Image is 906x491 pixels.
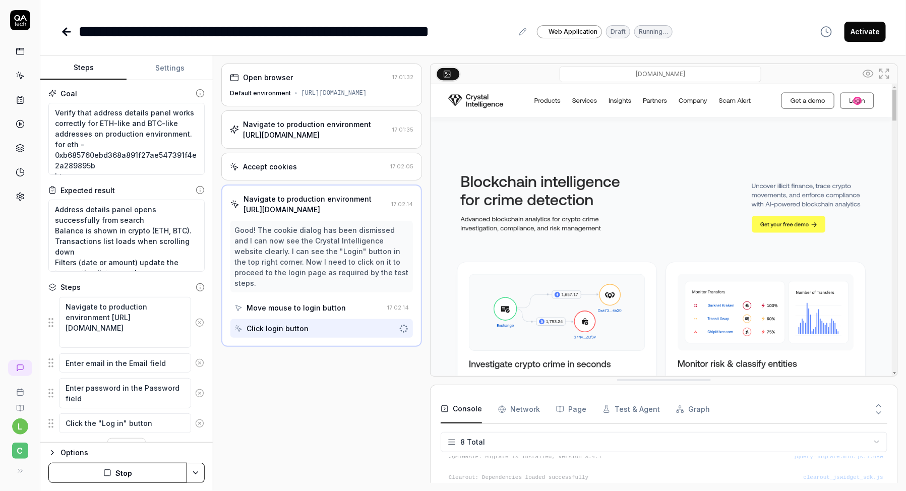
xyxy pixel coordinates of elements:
[876,66,892,82] button: Open in full screen
[4,396,36,412] a: Documentation
[12,418,28,435] button: l
[392,74,413,81] time: 17:01:32
[676,395,710,423] button: Graph
[602,395,660,423] button: Test & Agent
[860,66,876,82] button: Show all interative elements
[449,453,883,461] pre: JQMIGRATE: Migrate is installed, version 3.4.1
[243,161,297,172] div: Accept cookies
[230,298,413,317] button: Move mouse to login button17:02:14
[390,163,413,170] time: 17:02:05
[804,473,883,482] button: clearout_jswidget_sdk.js
[48,296,205,348] div: Suggestions
[191,383,208,403] button: Remove step
[48,413,205,434] div: Suggestions
[4,380,36,396] a: Book a call with us
[61,185,115,196] div: Expected result
[48,378,205,408] div: Suggestions
[606,25,630,38] div: Draft
[431,84,897,376] img: Screenshot
[556,395,586,423] button: Page
[244,194,387,215] div: Navigate to production environment [URL][DOMAIN_NAME]
[48,463,187,483] button: Stop
[230,89,291,98] div: Default environment
[61,88,77,99] div: Goal
[4,435,36,461] button: C
[12,443,28,459] span: C
[634,25,673,38] div: Running…
[794,453,883,461] button: jquery-migrate.min.js:1:980
[301,89,367,98] div: [URL][DOMAIN_NAME]
[391,201,413,208] time: 17:02:14
[247,323,309,334] div: Click login button
[48,447,205,459] button: Options
[191,413,208,434] button: Remove step
[127,56,213,80] button: Settings
[230,319,413,338] button: Click login button
[191,353,208,373] button: Remove step
[387,304,409,311] time: 17:02:14
[441,395,482,423] button: Console
[449,473,883,482] pre: Clearout: Dependencies loaded successfully
[247,302,346,313] div: Move mouse to login button
[844,22,886,42] button: Activate
[191,313,208,333] button: Remove step
[498,395,540,423] button: Network
[549,27,597,36] span: Web Application
[814,22,838,42] button: View version history
[61,282,81,292] div: Steps
[794,453,883,461] div: jquery-migrate.min.js : 1 : 980
[40,56,127,80] button: Steps
[243,119,388,140] div: Navigate to production environment [URL][DOMAIN_NAME]
[8,360,32,376] a: New conversation
[234,225,409,288] div: Good! The cookie dialog has been dismissed and I can now see the Crystal Intelligence website cle...
[243,72,293,83] div: Open browser
[48,352,205,374] div: Suggestions
[392,126,413,133] time: 17:01:35
[61,447,205,459] div: Options
[537,25,602,38] a: Web Application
